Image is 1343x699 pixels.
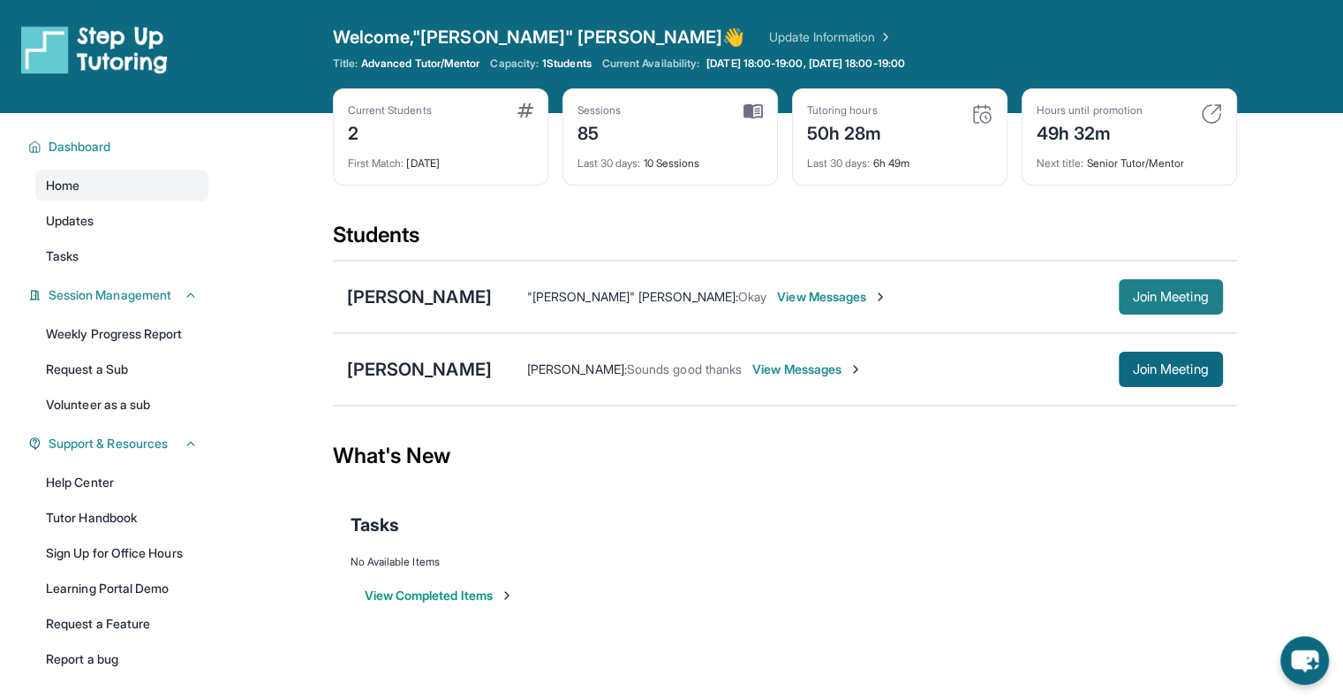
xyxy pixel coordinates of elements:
[1037,146,1222,171] div: Senior Tutor/Mentor
[41,435,198,452] button: Support & Resources
[738,289,766,304] span: Okay
[542,57,592,71] span: 1 Students
[1133,292,1209,302] span: Join Meeting
[527,289,738,304] span: "[PERSON_NAME]" [PERSON_NAME] :
[49,286,171,304] span: Session Management
[490,57,539,71] span: Capacity:
[46,177,79,194] span: Home
[21,25,168,74] img: logo
[807,118,882,146] div: 50h 28m
[35,537,208,569] a: Sign Up for Office Hours
[1133,364,1209,375] span: Join Meeting
[706,57,905,71] span: [DATE] 18:00-19:00, [DATE] 18:00-19:00
[1037,118,1143,146] div: 49h 32m
[41,286,198,304] button: Session Management
[35,170,208,201] a: Home
[777,288,887,306] span: View Messages
[35,318,208,350] a: Weekly Progress Report
[971,103,992,125] img: card
[807,103,882,118] div: Tutoring hours
[35,573,208,604] a: Learning Portal Demo
[577,146,763,171] div: 10 Sessions
[517,103,533,118] img: card
[348,118,432,146] div: 2
[41,138,198,156] button: Dashboard
[348,156,404,170] span: First Match :
[35,643,208,675] a: Report a bug
[752,361,863,378] span: View Messages
[875,28,893,46] img: Chevron Right
[1037,156,1084,170] span: Next title :
[873,290,887,304] img: Chevron-Right
[351,555,1219,569] div: No Available Items
[35,467,208,498] a: Help Center
[527,361,627,376] span: [PERSON_NAME] :
[365,587,514,604] button: View Completed Items
[49,435,168,452] span: Support & Resources
[1119,352,1223,387] button: Join Meeting
[769,28,893,46] a: Update Information
[1037,103,1143,118] div: Hours until promotion
[35,353,208,385] a: Request a Sub
[1280,636,1329,685] button: chat-button
[333,417,1237,495] div: What's New
[333,25,745,49] span: Welcome, "[PERSON_NAME]" [PERSON_NAME] 👋
[602,57,699,71] span: Current Availability:
[49,138,111,156] span: Dashboard
[347,357,492,382] div: [PERSON_NAME]
[46,212,94,230] span: Updates
[35,389,208,421] a: Volunteer as a sub
[35,608,208,640] a: Request a Feature
[807,156,871,170] span: Last 30 days :
[351,513,399,537] span: Tasks
[347,285,492,309] div: [PERSON_NAME]
[35,502,208,534] a: Tutor Handbook
[627,361,742,376] span: Sounds good thanks
[743,103,763,119] img: card
[361,57,479,71] span: Advanced Tutor/Mentor
[577,156,641,170] span: Last 30 days :
[35,205,208,237] a: Updates
[703,57,909,71] a: [DATE] 18:00-19:00, [DATE] 18:00-19:00
[46,247,79,265] span: Tasks
[577,118,622,146] div: 85
[333,57,358,71] span: Title:
[577,103,622,118] div: Sessions
[348,103,432,118] div: Current Students
[348,146,533,171] div: [DATE]
[333,221,1237,260] div: Students
[807,146,992,171] div: 6h 49m
[849,362,863,376] img: Chevron-Right
[1201,103,1222,125] img: card
[1119,279,1223,315] button: Join Meeting
[35,240,208,272] a: Tasks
